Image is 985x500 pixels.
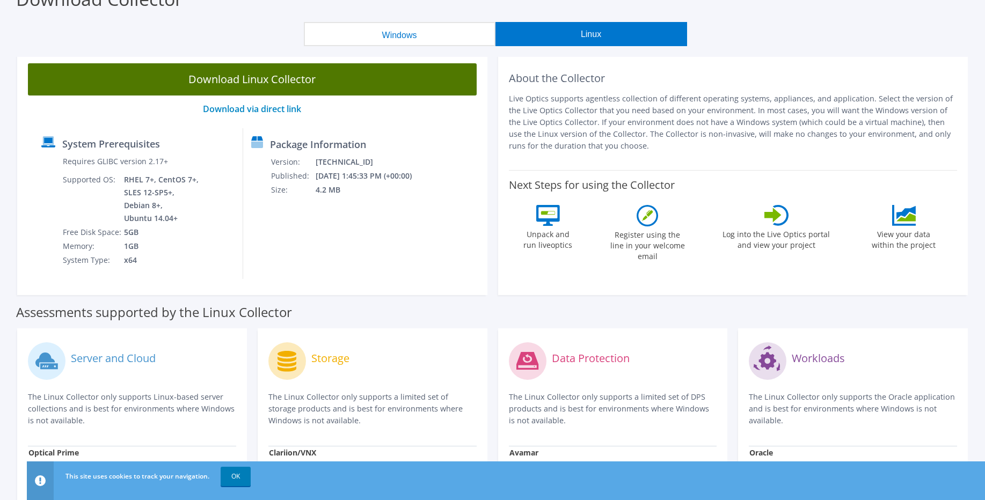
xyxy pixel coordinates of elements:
a: OK [221,467,251,486]
label: Unpack and run liveoptics [523,226,573,251]
label: Log into the Live Optics portal and view your project [722,226,830,251]
td: 1GB [123,239,201,253]
td: Size: [271,183,315,197]
td: System Type: [62,253,123,267]
strong: Oracle [749,447,773,458]
td: Free Disk Space: [62,225,123,239]
strong: Clariion/VNX [269,447,316,458]
strong: Optical Prime [28,447,79,458]
td: Supported OS: [62,173,123,225]
td: 4.2 MB [315,183,426,197]
td: Memory: [62,239,123,253]
h2: About the Collector [509,72,958,85]
label: Register using the line in your welcome email [607,226,688,262]
td: Published: [271,169,315,183]
td: x64 [123,253,201,267]
label: View your data within the project [865,226,943,251]
label: System Prerequisites [62,138,160,149]
label: Package Information [270,139,366,150]
button: Windows [304,22,495,46]
label: Workloads [792,353,845,364]
td: 5GB [123,225,201,239]
p: Live Optics supports agentless collection of different operating systems, appliances, and applica... [509,93,958,152]
span: This site uses cookies to track your navigation. [65,472,209,481]
button: Linux [495,22,687,46]
p: The Linux Collector only supports the Oracle application and is best for environments where Windo... [749,391,957,427]
label: Assessments supported by the Linux Collector [16,307,292,318]
label: Next Steps for using the Collector [509,179,675,192]
td: [DATE] 1:45:33 PM (+00:00) [315,169,426,183]
strong: Avamar [509,447,538,458]
a: Download via direct link [203,103,301,115]
label: Requires GLIBC version 2.17+ [63,156,168,167]
label: Server and Cloud [71,353,156,364]
p: The Linux Collector only supports a limited set of storage products and is best for environments ... [268,391,477,427]
td: [TECHNICAL_ID] [315,155,426,169]
p: The Linux Collector only supports a limited set of DPS products and is best for environments wher... [509,391,717,427]
label: Data Protection [552,353,630,364]
p: The Linux Collector only supports Linux-based server collections and is best for environments whe... [28,391,236,427]
td: Version: [271,155,315,169]
a: Download Linux Collector [28,63,477,95]
label: Storage [311,353,349,364]
td: RHEL 7+, CentOS 7+, SLES 12-SP5+, Debian 8+, Ubuntu 14.04+ [123,173,201,225]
